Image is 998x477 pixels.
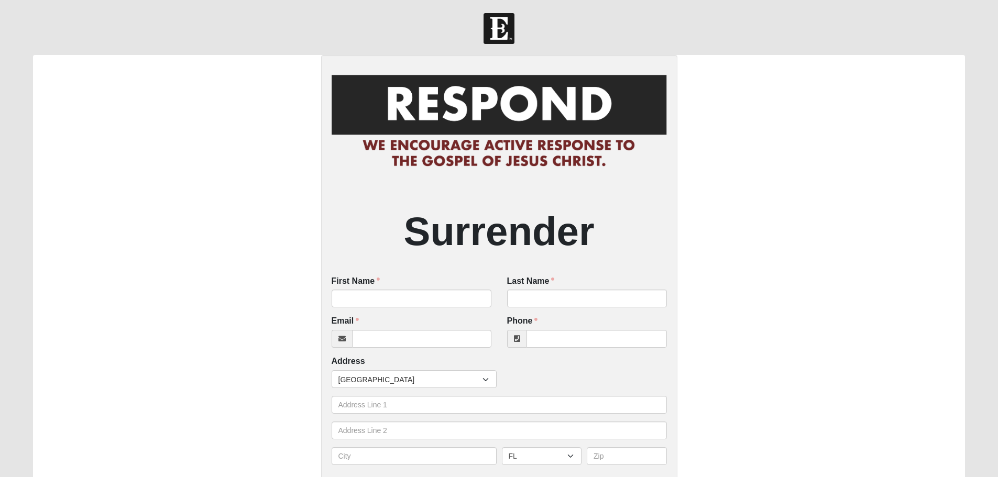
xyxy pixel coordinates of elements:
input: City [332,447,497,465]
input: Address Line 2 [332,421,667,439]
h2: Surrender [332,207,667,255]
input: Address Line 1 [332,396,667,414]
label: First Name [332,275,380,287]
label: Last Name [507,275,555,287]
label: Phone [507,315,538,327]
img: Church of Eleven22 Logo [484,13,514,44]
span: [GEOGRAPHIC_DATA] [338,371,482,389]
input: Zip [587,447,667,465]
label: Address [332,356,365,368]
img: RespondCardHeader.png [332,65,667,178]
label: Email [332,315,359,327]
